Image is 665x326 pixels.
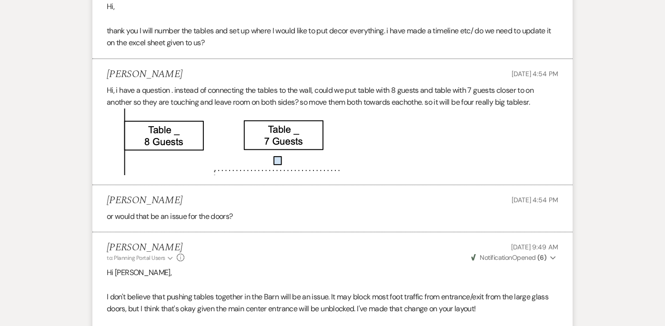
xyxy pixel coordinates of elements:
h5: [PERSON_NAME] [107,242,184,254]
p: thank you I will number the tables and set up where I would like to put decor everything. i have ... [107,25,558,49]
span: Notification [480,253,512,262]
span: to: Planning Portal Users [107,254,165,262]
h5: [PERSON_NAME] [107,195,182,207]
img: WfMJZBAtQR4V3m1eCiSAAmkEfgfgEacrICi4j0AAAAASUVORK5CYII= [107,109,342,175]
button: to: Planning Portal Users [107,254,174,262]
p: I don't believe that pushing tables together in the Barn will be an issue. It may block most foot... [107,291,558,315]
span: [DATE] 4:54 PM [512,196,558,204]
p: Hi, [107,0,558,13]
span: [DATE] 9:49 AM [511,243,558,251]
span: [DATE] 4:54 PM [512,69,558,78]
strong: ( 6 ) [537,253,546,262]
h5: [PERSON_NAME] [107,69,182,80]
button: NotificationOpened (6) [470,253,558,263]
span: Opened [471,253,546,262]
p: Hi [PERSON_NAME], [107,267,558,279]
p: or would that be an issue for the doors? [107,210,558,223]
p: Hi, i have a question . instead of connecting the tables to the wall, could we put table with 8 g... [107,84,558,175]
